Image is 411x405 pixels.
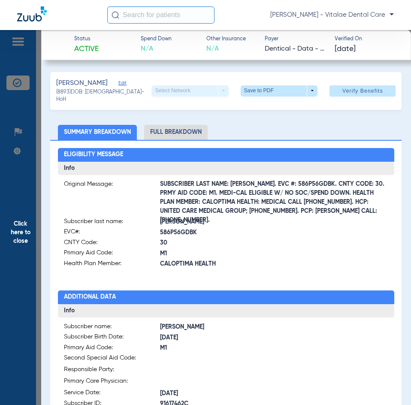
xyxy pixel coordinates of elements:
span: Verified On [335,36,397,43]
span: Subscriber Birth Date: [64,332,160,343]
span: Edit [118,80,126,88]
span: [DATE] [335,44,356,54]
span: [PERSON_NAME] [160,218,226,227]
span: Verify Benefits [342,88,383,94]
span: CNTY Code: [64,238,160,249]
span: CALOPTIMA HEALTH [160,260,226,269]
li: Summary Breakdown [58,125,137,140]
iframe: Chat Widget [368,364,411,405]
span: SUBSCRIBER LAST NAME: [PERSON_NAME]. EVC #: 586P56GDBK. CNTY CODE: 30. PRMY AID CODE: M1. MEDI-CA... [160,198,388,207]
span: [PERSON_NAME] [56,78,108,89]
span: Primary Aid Code: [64,248,160,259]
input: Search for patients [107,6,215,24]
span: [PERSON_NAME] [160,323,226,332]
button: Save to PDF [241,85,317,97]
img: Search Icon [112,11,119,19]
h3: Info [58,162,394,175]
span: Responsible Party: [64,365,160,377]
span: Status [74,36,99,43]
h2: Additional Data [58,290,394,304]
span: Second Special Aid Code: [64,354,160,365]
span: [DATE] [160,389,226,398]
span: Dentical - Data - Bot [265,44,327,54]
li: Full Breakdown [144,125,208,140]
span: Payer [265,36,327,43]
span: Primary Aid Code: [64,343,160,354]
span: M1 [160,249,226,258]
span: (8893) DOB: [DEMOGRAPHIC_DATA] - HoH [56,89,152,104]
span: Health Plan Member: [64,259,160,270]
span: Service Date: [64,388,160,399]
span: 30 [160,239,226,248]
span: [PERSON_NAME] - Vitalae Dental Care [270,11,394,19]
span: [DATE] [160,333,226,342]
span: Spend Down [141,36,172,43]
span: Original Message: [64,180,160,207]
span: EVC#: [64,227,160,238]
h2: Eligibility Message [58,148,394,162]
span: Subscriber name: [64,322,160,333]
span: M1 [160,344,226,353]
button: Verify Benefits [329,85,396,97]
span: Active [74,44,99,54]
span: Subscriber last name: [64,217,160,228]
span: Other Insurance [206,36,246,43]
h3: Info [58,304,394,318]
span: N/A [206,44,246,54]
span: 586P56GDBK [160,228,226,237]
span: Primary Care Physician: [64,377,160,388]
span: N/A [141,44,172,54]
img: Zuub Logo [17,6,47,21]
